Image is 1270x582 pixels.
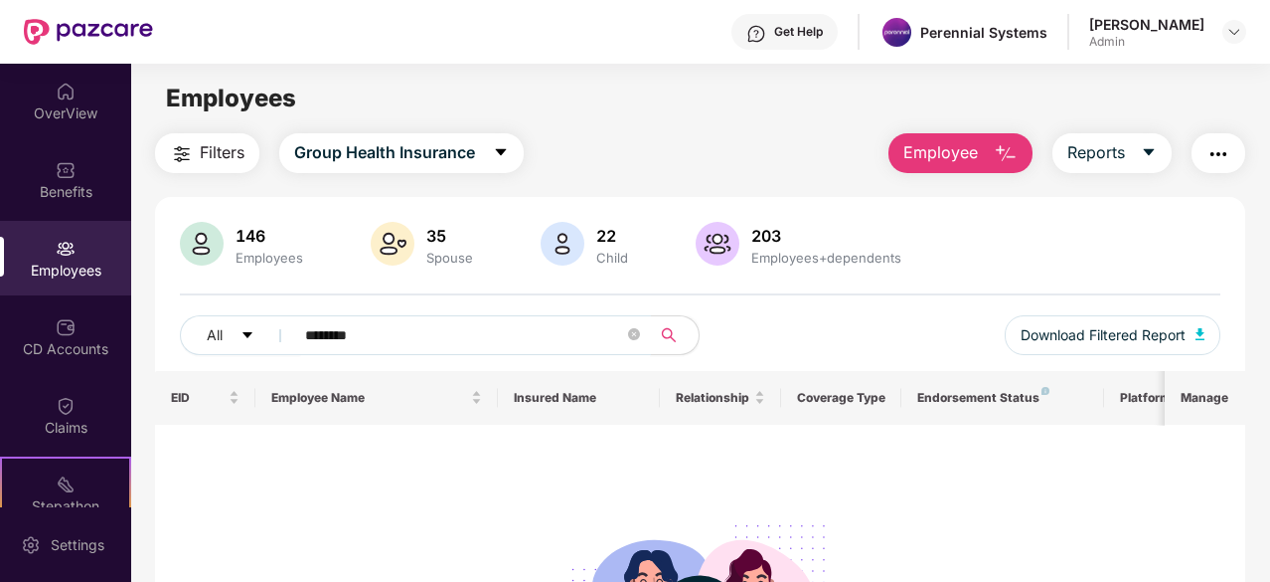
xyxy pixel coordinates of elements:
img: svg+xml;base64,PHN2ZyB4bWxucz0iaHR0cDovL3d3dy53My5vcmcvMjAwMC9zdmciIHhtbG5zOnhsaW5rPSJodHRwOi8vd3... [696,222,739,266]
img: svg+xml;base64,PHN2ZyB4bWxucz0iaHR0cDovL3d3dy53My5vcmcvMjAwMC9zdmciIHdpZHRoPSIyMSIgaGVpZ2h0PSIyMC... [56,475,76,494]
span: search [650,327,689,343]
img: svg+xml;base64,PHN2ZyBpZD0iQ0RfQWNjb3VudHMiIGRhdGEtbmFtZT0iQ0QgQWNjb3VudHMiIHhtbG5zPSJodHRwOi8vd3... [56,317,76,337]
div: Employees+dependents [747,250,905,266]
img: svg+xml;base64,PHN2ZyB4bWxucz0iaHR0cDovL3d3dy53My5vcmcvMjAwMC9zdmciIHhtbG5zOnhsaW5rPSJodHRwOi8vd3... [180,222,224,266]
img: svg+xml;base64,PHN2ZyB4bWxucz0iaHR0cDovL3d3dy53My5vcmcvMjAwMC9zdmciIHhtbG5zOnhsaW5rPSJodHRwOi8vd3... [541,222,584,266]
div: Get Help [774,24,823,40]
th: EID [155,371,256,425]
button: Download Filtered Report [1005,315,1221,355]
button: Reportscaret-down [1052,133,1172,173]
th: Relationship [660,371,781,425]
span: Filters [200,140,244,165]
img: svg+xml;base64,PHN2ZyB4bWxucz0iaHR0cDovL3d3dy53My5vcmcvMjAwMC9zdmciIHdpZHRoPSIyNCIgaGVpZ2h0PSIyNC... [170,142,194,166]
img: svg+xml;base64,PHN2ZyBpZD0iRHJvcGRvd24tMzJ4MzIiIHhtbG5zPSJodHRwOi8vd3d3LnczLm9yZy8yMDAwL3N2ZyIgd2... [1226,24,1242,40]
img: svg+xml;base64,PHN2ZyBpZD0iQmVuZWZpdHMiIHhtbG5zPSJodHRwOi8vd3d3LnczLm9yZy8yMDAwL3N2ZyIgd2lkdGg9Ij... [56,160,76,180]
div: Admin [1089,34,1204,50]
th: Coverage Type [781,371,902,425]
img: svg+xml;base64,PHN2ZyBpZD0iRW1wbG95ZWVzIiB4bWxucz0iaHR0cDovL3d3dy53My5vcmcvMjAwMC9zdmciIHdpZHRoPS... [56,239,76,259]
button: search [650,315,700,355]
span: caret-down [240,328,254,344]
div: 22 [592,226,632,246]
div: Stepathon [2,496,129,516]
img: svg+xml;base64,PHN2ZyB4bWxucz0iaHR0cDovL3d3dy53My5vcmcvMjAwMC9zdmciIHhtbG5zOnhsaW5rPSJodHRwOi8vd3... [371,222,414,266]
div: Settings [45,535,110,555]
button: Allcaret-down [180,315,301,355]
div: Platform Status [1120,390,1229,406]
img: svg+xml;base64,PHN2ZyB4bWxucz0iaHR0cDovL3d3dy53My5vcmcvMjAwMC9zdmciIHhtbG5zOnhsaW5rPSJodHRwOi8vd3... [1195,328,1205,340]
img: svg+xml;base64,PHN2ZyB4bWxucz0iaHR0cDovL3d3dy53My5vcmcvMjAwMC9zdmciIHdpZHRoPSI4IiBoZWlnaHQ9IjgiIH... [1041,387,1049,395]
div: 146 [232,226,307,246]
span: close-circle [628,328,640,340]
span: caret-down [1141,144,1157,162]
div: Child [592,250,632,266]
img: New Pazcare Logo [24,19,153,45]
img: svg+xml;base64,PHN2ZyBpZD0iSG9tZSIgeG1sbnM9Imh0dHA6Ly93d3cudzMub3JnLzIwMDAvc3ZnIiB3aWR0aD0iMjAiIG... [56,82,76,101]
div: 203 [747,226,905,246]
span: Reports [1067,140,1125,165]
div: Spouse [422,250,477,266]
img: svg+xml;base64,PHN2ZyB4bWxucz0iaHR0cDovL3d3dy53My5vcmcvMjAwMC9zdmciIHdpZHRoPSIyNCIgaGVpZ2h0PSIyNC... [1206,142,1230,166]
span: Group Health Insurance [294,140,475,165]
div: Employees [232,250,307,266]
span: Employee [903,140,978,165]
th: Employee Name [255,371,498,425]
span: caret-down [493,144,509,162]
span: Employee Name [271,390,467,406]
div: Perennial Systems [920,23,1047,42]
span: Relationship [676,390,750,406]
span: Employees [166,84,296,112]
span: Download Filtered Report [1021,324,1186,346]
th: Insured Name [498,371,660,425]
img: svg+xml;base64,PHN2ZyB4bWxucz0iaHR0cDovL3d3dy53My5vcmcvMjAwMC9zdmciIHhtbG5zOnhsaW5rPSJodHRwOi8vd3... [994,142,1018,166]
img: svg+xml;base64,PHN2ZyBpZD0iQ2xhaW0iIHhtbG5zPSJodHRwOi8vd3d3LnczLm9yZy8yMDAwL3N2ZyIgd2lkdGg9IjIwIi... [56,396,76,416]
span: EID [171,390,226,406]
button: Filters [155,133,259,173]
img: svg+xml;base64,PHN2ZyBpZD0iU2V0dGluZy0yMHgyMCIgeG1sbnM9Imh0dHA6Ly93d3cudzMub3JnLzIwMDAvc3ZnIiB3aW... [21,535,41,555]
button: Group Health Insurancecaret-down [279,133,524,173]
button: Employee [888,133,1032,173]
span: All [207,324,223,346]
img: whatsapp%20image%202023-09-04%20at%2015.36.01.jpeg [882,18,911,47]
div: [PERSON_NAME] [1089,15,1204,34]
div: 35 [422,226,477,246]
img: svg+xml;base64,PHN2ZyBpZD0iSGVscC0zMngzMiIgeG1sbnM9Imh0dHA6Ly93d3cudzMub3JnLzIwMDAvc3ZnIiB3aWR0aD... [746,24,766,44]
div: Endorsement Status [917,390,1087,406]
span: close-circle [628,326,640,345]
th: Manage [1165,371,1245,425]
